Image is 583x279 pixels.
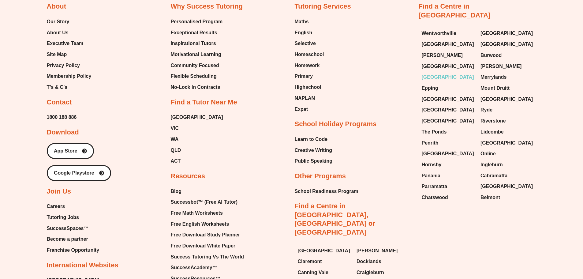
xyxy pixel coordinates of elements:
[47,39,92,48] a: Executive Team
[422,149,474,158] span: [GEOGRAPHIC_DATA]
[47,246,99,255] span: Franchise Opportunity
[480,127,533,137] a: Lidcombe
[480,138,533,148] a: [GEOGRAPHIC_DATA]
[47,235,88,244] span: Become a partner
[295,94,315,103] span: NAPLAN
[171,72,223,81] a: Flexible Scheduling
[171,50,223,59] a: Motivational Learning
[295,83,321,92] span: Highschool
[171,39,216,48] span: Inspirational Tutors
[357,268,384,277] span: Craigieburn
[422,127,475,137] a: The Ponds
[171,39,223,48] a: Inspirational Tutors
[171,28,223,37] a: Exceptional Results
[481,210,583,279] iframe: Chat Widget
[171,28,217,37] span: Exceptional Results
[295,187,358,196] a: School Readiness Program
[480,73,533,82] a: Merrylands
[171,124,223,133] a: VIC
[47,235,99,244] a: Become a partner
[171,198,244,207] a: Successbot™ (Free AI Tutor)
[295,202,375,236] a: Find a Centre in [GEOGRAPHIC_DATA], [GEOGRAPHIC_DATA] or [GEOGRAPHIC_DATA]
[480,105,533,115] a: Ryde
[422,116,475,126] a: [GEOGRAPHIC_DATA]
[47,50,92,59] a: Site Map
[480,160,503,169] span: Ingleburn
[47,202,99,211] a: Careers
[47,128,79,137] h2: Download
[295,105,324,114] a: Expat
[422,138,439,148] span: Penrith
[480,40,533,49] a: [GEOGRAPHIC_DATA]
[54,149,77,153] span: App Store
[171,220,229,229] span: Free English Worksheets
[422,160,475,169] a: Hornsby
[422,40,474,49] span: [GEOGRAPHIC_DATA]
[422,138,475,148] a: Penrith
[422,73,475,82] a: [GEOGRAPHIC_DATA]
[295,72,313,81] span: Primary
[295,135,328,144] span: Learn to Code
[47,72,92,81] a: Membership Policy
[422,51,463,60] span: [PERSON_NAME]
[480,29,533,38] span: [GEOGRAPHIC_DATA]
[480,95,533,104] a: [GEOGRAPHIC_DATA]
[47,202,65,211] span: Careers
[480,182,533,191] a: [GEOGRAPHIC_DATA]
[47,2,66,11] h2: About
[47,224,99,233] a: SuccessSpaces™
[295,50,324,59] a: Homeschool
[422,171,440,180] span: Panania
[422,84,475,93] a: Epping
[171,230,240,239] span: Free Download Study Planner
[171,135,179,144] span: WA
[422,182,447,191] span: Parramatta
[171,50,221,59] span: Motivational Learning
[480,171,533,180] a: Cabramatta
[480,116,533,126] a: Riverstone
[480,62,533,71] a: [PERSON_NAME]
[171,263,217,272] span: SuccessAcademy™
[295,61,324,70] a: Homework
[47,113,77,122] a: 1800 188 886
[171,2,243,11] h2: Why Success Tutoring
[295,156,333,166] a: Public Speaking
[295,28,312,37] span: English
[171,17,223,26] a: Personalised Program
[422,51,475,60] a: [PERSON_NAME]
[295,17,324,26] a: Maths
[171,146,181,155] span: QLD
[47,61,80,70] span: Privacy Policy
[422,105,475,115] a: [GEOGRAPHIC_DATA]
[480,51,502,60] span: Burwood
[47,143,94,159] a: App Store
[295,146,333,155] a: Creative Writing
[171,198,238,207] span: Successbot™ (Free AI Tutor)
[171,135,223,144] a: WA
[171,187,182,196] span: Blog
[298,246,351,255] a: [GEOGRAPHIC_DATA]
[171,230,244,239] a: Free Download Study Planner
[47,98,72,107] h2: Contact
[47,39,84,48] span: Executive Team
[47,17,92,26] a: Our Story
[295,28,324,37] a: English
[295,61,320,70] span: Homework
[171,156,181,166] span: ACT
[357,246,409,255] a: [PERSON_NAME]
[480,62,521,71] span: [PERSON_NAME]
[47,261,118,270] h2: International Websites
[422,193,475,202] a: Chatswood
[480,105,492,115] span: Ryde
[480,127,504,137] span: Lidcombe
[171,146,223,155] a: QLD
